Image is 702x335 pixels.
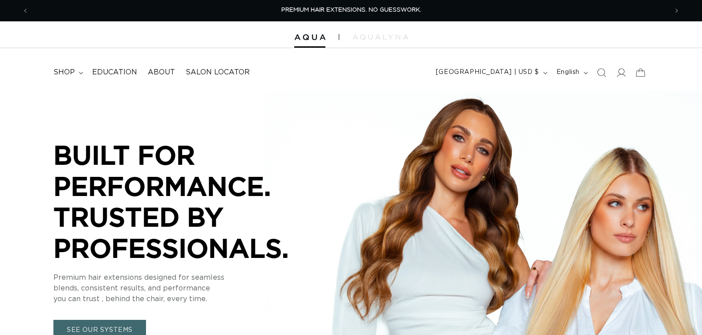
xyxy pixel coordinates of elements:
[16,2,35,19] button: Previous announcement
[148,68,175,77] span: About
[92,68,137,77] span: Education
[556,68,580,77] span: English
[294,34,325,41] img: Aqua Hair Extensions
[180,62,255,82] a: Salon Locator
[53,273,321,283] p: Premium hair extensions designed for seamless
[53,294,321,305] p: you can trust , behind the chair, every time.
[87,62,142,82] a: Education
[53,68,75,77] span: shop
[281,7,421,13] span: PREMIUM HAIR EXTENSIONS. NO GUESSWORK.
[186,68,250,77] span: Salon Locator
[142,62,180,82] a: About
[667,2,686,19] button: Next announcement
[436,68,539,77] span: [GEOGRAPHIC_DATA] | USD $
[430,64,551,81] button: [GEOGRAPHIC_DATA] | USD $
[592,63,611,82] summary: Search
[53,139,321,263] p: BUILT FOR PERFORMANCE. TRUSTED BY PROFESSIONALS.
[551,64,592,81] button: English
[53,283,321,294] p: blends, consistent results, and performance
[353,34,408,40] img: aqualyna.com
[48,62,87,82] summary: shop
